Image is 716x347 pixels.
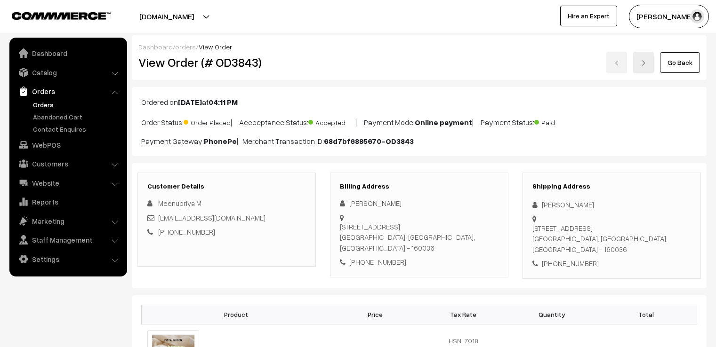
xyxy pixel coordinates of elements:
[147,182,306,190] h3: Customer Details
[331,305,419,324] th: Price
[184,115,231,127] span: Order Placed
[340,198,499,209] div: [PERSON_NAME]
[12,251,124,268] a: Settings
[12,155,124,172] a: Customers
[690,9,704,24] img: user
[141,96,697,108] p: Ordered on at
[106,5,227,28] button: [DOMAIN_NAME]
[204,136,237,146] b: PhonePe
[141,115,697,128] p: Order Status: | Accceptance Status: | Payment Mode: | Payment Status:
[138,42,700,52] div: / /
[12,12,111,19] img: COMMMERCE
[534,115,581,127] span: Paid
[419,305,507,324] th: Tax Rate
[142,305,331,324] th: Product
[12,83,124,100] a: Orders
[532,258,691,269] div: [PHONE_NUMBER]
[532,199,691,210] div: [PERSON_NAME]
[629,5,709,28] button: [PERSON_NAME]
[641,60,646,66] img: right-arrow.png
[12,136,124,153] a: WebPOS
[138,55,316,70] h2: View Order (# OD3843)
[324,136,414,146] b: 68d7bf6885670-OD3843
[175,43,196,51] a: orders
[158,228,215,236] a: [PHONE_NUMBER]
[209,97,238,107] b: 04:11 PM
[12,193,124,210] a: Reports
[31,112,124,122] a: Abandoned Cart
[12,64,124,81] a: Catalog
[507,305,596,324] th: Quantity
[158,199,201,207] span: Meenupriya M
[308,115,355,127] span: Accepted
[31,124,124,134] a: Contact Enquires
[141,135,697,147] p: Payment Gateway: | Merchant Transaction ID:
[31,100,124,110] a: Orders
[340,257,499,268] div: [PHONE_NUMBER]
[532,223,691,255] div: [STREET_ADDRESS] [GEOGRAPHIC_DATA], [GEOGRAPHIC_DATA], [GEOGRAPHIC_DATA] - 160036
[596,305,697,324] th: Total
[199,43,232,51] span: View Order
[12,174,124,191] a: Website
[532,182,691,190] h3: Shipping Address
[415,118,472,127] b: Online payment
[12,213,124,229] a: Marketing
[340,182,499,190] h3: Billing Address
[12,45,124,62] a: Dashboard
[660,52,700,73] a: Go Back
[178,97,202,107] b: [DATE]
[340,221,499,253] div: [STREET_ADDRESS] [GEOGRAPHIC_DATA], [GEOGRAPHIC_DATA], [GEOGRAPHIC_DATA] - 160036
[12,231,124,248] a: Staff Management
[158,213,265,222] a: [EMAIL_ADDRESS][DOMAIN_NAME]
[12,9,94,21] a: COMMMERCE
[138,43,173,51] a: Dashboard
[560,6,617,26] a: Hire an Expert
